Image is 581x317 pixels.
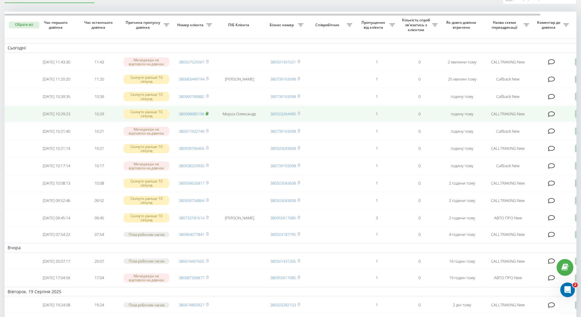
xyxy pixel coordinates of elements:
[215,71,264,87] td: [PERSON_NAME]
[355,54,398,70] td: 1
[78,227,120,242] td: 07:54
[124,127,169,136] div: Менеджери не відповіли на дзвінок
[573,283,578,287] span: 2
[441,175,483,191] td: 2 години тому
[179,302,204,308] a: 380674800927
[441,254,483,269] td: 16 годин тому
[355,175,398,191] td: 1
[124,75,169,84] div: Скинуто раніше 10 секунд
[179,232,204,237] a: 380964077841
[124,213,169,222] div: Скинуто раніше 10 секунд
[398,227,441,242] td: 0
[270,146,296,151] a: 380503043608
[9,22,39,28] button: Обрати всі
[270,76,296,82] a: 380739163098
[398,270,441,286] td: 0
[124,144,169,153] div: Скинуто раніше 10 секунд
[35,88,78,105] td: [DATE] 10:39:35
[179,111,204,117] a: 380968985196
[78,175,120,191] td: 10:08
[355,123,398,139] td: 1
[270,163,296,168] a: 380739163098
[179,76,204,82] a: 380683449194
[124,178,169,188] div: Скинуто раніше 10 секунд
[179,94,204,99] a: 380990186882
[215,210,264,226] td: [PERSON_NAME]
[355,141,398,157] td: 1
[398,88,441,105] td: 0
[355,193,398,209] td: 1
[78,54,120,70] td: 11:43
[78,210,120,226] td: 09:45
[355,158,398,174] td: 1
[270,258,296,264] a: 380501431265
[446,20,479,30] span: Як довго дзвінок втрачено
[179,198,204,203] a: 380939734864
[124,92,169,101] div: Скинуто раніше 10 секунд
[215,106,264,122] td: Мороз Олександр
[179,275,204,280] a: 380687396877
[441,158,483,174] td: годину тому
[78,270,120,286] td: 17:04
[78,71,120,87] td: 11:20
[35,254,78,269] td: [DATE] 20:07:17
[398,297,441,312] td: 0
[560,283,575,297] iframe: Intercom live chat
[398,54,441,70] td: 0
[483,210,532,226] td: АВТО ПРО New
[270,275,296,280] a: 380955617685
[355,88,398,105] td: 1
[124,196,169,205] div: Скинуто раніше 10 секунд
[179,180,204,186] a: 380939630817
[220,23,259,27] span: ПІБ Клієнта
[270,128,296,134] a: 380739163098
[441,193,483,209] td: 2 години тому
[124,20,164,30] span: Причина пропуску дзвінка
[398,158,441,174] td: 0
[398,254,441,269] td: 0
[175,23,206,27] span: Номер клієнта
[441,297,483,312] td: 2 дні тому
[398,175,441,191] td: 0
[486,20,524,30] span: Назва схеми переадресації
[441,54,483,70] td: 2 хвилини тому
[358,20,389,30] span: Пропущених від клієнта
[35,123,78,139] td: [DATE] 10:21:40
[441,227,483,242] td: 4 години тому
[179,258,204,264] a: 380674407605
[441,88,483,105] td: годину тому
[35,227,78,242] td: [DATE] 07:54:22
[78,193,120,209] td: 09:52
[78,158,120,174] td: 10:17
[441,210,483,226] td: 2 години тому
[441,123,483,139] td: годину тому
[483,123,532,139] td: Callback New
[179,215,204,221] a: 380733181614
[35,210,78,226] td: [DATE] 09:45:14
[78,254,120,269] td: 20:07
[483,158,532,174] td: Callback New
[270,111,296,117] a: 380503264490
[35,297,78,312] td: [DATE] 19:24:08
[35,158,78,174] td: [DATE] 10:17:14
[398,141,441,157] td: 0
[483,254,532,269] td: CALLTRAKING New
[78,88,120,105] td: 10:39
[483,106,532,122] td: CALLTRAKING New
[267,23,298,27] span: Бізнес номер
[483,227,532,242] td: CALLTRAKING New
[124,161,169,171] div: Менеджери не відповіли на дзвінок
[179,163,204,168] a: 380638329930
[483,270,532,286] td: АВТО ПРО New
[270,94,296,99] a: 380739163098
[78,297,120,312] td: 19:24
[401,18,432,32] span: Кількість спроб зв'язатись з клієнтом
[40,20,73,30] span: Час першого дзвінка
[124,258,169,264] div: Поза робочим часом
[441,270,483,286] td: 19 годин тому
[355,210,398,226] td: 3
[35,270,78,286] td: [DATE] 17:04:56
[441,141,483,157] td: годину тому
[124,273,169,283] div: Менеджери не відповіли на дзвінок
[355,106,398,122] td: 1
